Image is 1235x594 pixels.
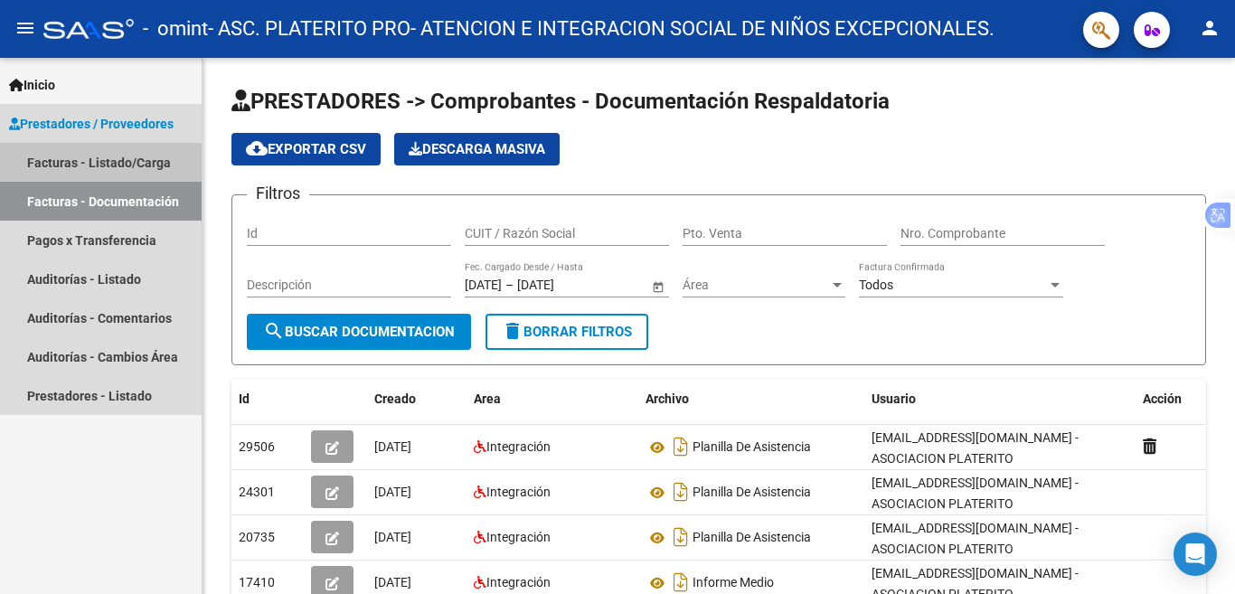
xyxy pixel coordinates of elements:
[465,278,502,293] input: Fecha inicio
[394,133,560,165] app-download-masive: Descarga masiva de comprobantes (adjuntos)
[239,575,275,589] span: 17410
[1174,533,1217,576] div: Open Intercom Messenger
[1136,380,1226,419] datatable-header-cell: Acción
[486,575,551,589] span: Integración
[648,277,667,296] button: Open calendar
[231,380,304,419] datatable-header-cell: Id
[246,137,268,159] mat-icon: cloud_download
[374,439,411,454] span: [DATE]
[9,75,55,95] span: Inicio
[872,430,1079,466] span: [EMAIL_ADDRESS][DOMAIN_NAME] - ASOCIACION PLATERITO
[208,9,995,49] span: - ASC. PLATERITO PRO- ATENCION E INTEGRACION SOCIAL DE NIÑOS EXCEPCIONALES.
[693,486,811,500] span: Planilla De Asistencia
[374,575,411,589] span: [DATE]
[693,440,811,455] span: Planilla De Asistencia
[231,133,381,165] button: Exportar CSV
[14,17,36,39] mat-icon: menu
[231,89,890,114] span: PRESTADORES -> Comprobantes - Documentación Respaldatoria
[239,530,275,544] span: 20735
[374,530,411,544] span: [DATE]
[263,320,285,342] mat-icon: search
[367,380,467,419] datatable-header-cell: Creado
[474,391,501,406] span: Area
[486,530,551,544] span: Integración
[502,324,632,340] span: Borrar Filtros
[683,278,829,293] span: Área
[669,523,693,552] i: Descargar documento
[374,391,416,406] span: Creado
[486,314,648,350] button: Borrar Filtros
[394,133,560,165] button: Descarga Masiva
[638,380,864,419] datatable-header-cell: Archivo
[872,521,1079,556] span: [EMAIL_ADDRESS][DOMAIN_NAME] - ASOCIACION PLATERITO
[505,278,514,293] span: –
[864,380,1136,419] datatable-header-cell: Usuario
[517,278,606,293] input: Fecha fin
[239,485,275,499] span: 24301
[247,181,309,206] h3: Filtros
[1143,391,1182,406] span: Acción
[9,114,174,134] span: Prestadores / Proveedores
[486,439,551,454] span: Integración
[409,141,545,157] span: Descarga Masiva
[502,320,523,342] mat-icon: delete
[859,278,893,292] span: Todos
[872,391,916,406] span: Usuario
[872,476,1079,511] span: [EMAIL_ADDRESS][DOMAIN_NAME] - ASOCIACION PLATERITO
[239,391,250,406] span: Id
[693,576,774,590] span: Informe Medio
[669,477,693,506] i: Descargar documento
[669,432,693,461] i: Descargar documento
[143,9,208,49] span: - omint
[374,485,411,499] span: [DATE]
[693,531,811,545] span: Planilla De Asistencia
[263,324,455,340] span: Buscar Documentacion
[646,391,689,406] span: Archivo
[239,439,275,454] span: 29506
[246,141,366,157] span: Exportar CSV
[486,485,551,499] span: Integración
[467,380,638,419] datatable-header-cell: Area
[1199,17,1221,39] mat-icon: person
[247,314,471,350] button: Buscar Documentacion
